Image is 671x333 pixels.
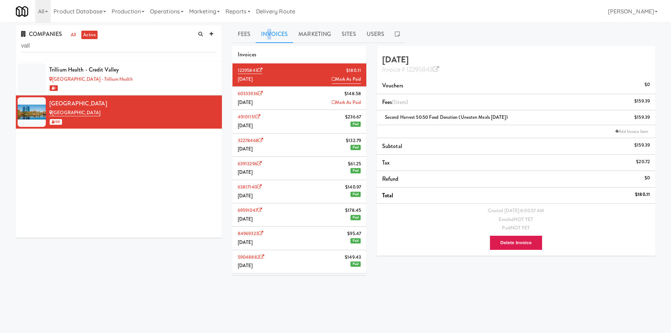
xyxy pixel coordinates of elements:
[347,229,361,238] span: $95.47
[346,66,361,75] span: $180.11
[50,85,58,91] span: 1
[238,262,253,269] span: [DATE]
[382,224,650,233] div: Paid
[350,215,361,220] span: Paid
[238,169,253,175] span: [DATE]
[490,235,543,250] button: Delete Invoice
[293,25,336,43] a: Marketing
[382,215,650,224] div: Emailed
[238,122,253,129] span: [DATE]
[382,65,439,74] a: Invoice # 12295843
[21,39,217,53] input: Search company
[385,114,508,121] span: Second Harvest 50:50 Food Donation (Uneaten Meals [DATE])
[634,113,650,122] div: $159.39
[49,64,217,75] div: Trillium Health - Credit Valley
[345,183,361,192] span: $140.97
[238,99,253,106] span: [DATE]
[238,216,253,222] span: [DATE]
[634,97,650,106] div: $159.39
[350,122,361,127] span: Paid
[16,95,222,129] li: [GEOGRAPHIC_DATA][GEOGRAPHIC_DATA] 100
[232,203,366,227] li: 69591047$178.45[DATE]Paid
[81,31,98,39] a: active
[382,55,650,74] h4: [DATE]
[392,98,408,106] span: (1 )
[346,136,361,145] span: $132.79
[16,62,222,95] li: Trillium Health - Credit Valley[GEOGRAPHIC_DATA] - Trillium Health 1
[232,157,366,180] li: 63913296$61.25[DATE]Paid
[344,90,361,98] span: $148.58
[332,75,361,84] a: Mark As Paid
[238,113,260,120] a: 49101151
[396,98,406,106] ng-pluralize: item
[238,50,256,58] span: Invoices
[238,137,263,144] a: 32278468
[336,25,361,43] a: Sites
[238,254,264,260] a: 59048882
[345,253,361,262] span: $149.43
[345,113,361,122] span: $236.67
[634,141,650,150] div: $159.39
[232,110,366,133] li: 49101151$236.67[DATE]Paid
[49,109,100,116] a: [GEOGRAPHIC_DATA]
[382,191,393,199] span: Total
[511,224,530,231] span: NOT YET
[238,146,253,152] span: [DATE]
[232,134,366,157] li: 32278468$132.79[DATE]Paid
[69,31,78,39] a: all
[382,206,650,215] div: Created [DATE] 8:00:57 AM
[350,238,361,243] span: Paid
[382,159,390,167] span: Tax
[232,273,366,297] li: 83255048$79.10[DATE]Paid
[345,206,361,215] span: $178.45
[645,174,650,183] div: $0
[350,192,361,197] span: Paid
[49,98,217,109] div: [GEOGRAPHIC_DATA]
[238,192,253,199] span: [DATE]
[238,184,262,190] a: 63817140
[232,180,366,203] li: 63817140$140.97[DATE]Paid
[232,25,256,43] a: Fees
[232,63,366,87] li: 12295843$180.11[DATE]Mark As Paid
[238,230,263,237] a: 84969323
[238,76,253,82] span: [DATE]
[232,87,366,110] li: 60333936$148.58[DATE]Mark As Paid
[238,160,262,167] a: 63913296
[635,190,650,199] div: $180.11
[49,76,133,82] a: [GEOGRAPHIC_DATA] - Trillium Health
[614,128,650,135] a: Add Invoice Item
[645,80,650,89] div: $0
[382,81,403,90] span: Vouchers
[636,158,650,166] div: $20.72
[382,98,408,106] span: Fees
[238,67,262,74] a: 12295843
[232,227,366,250] li: 84969323$95.47[DATE]Paid
[238,90,263,97] a: 60333936
[21,30,62,38] span: COMPANIES
[350,145,361,150] span: Paid
[382,175,399,183] span: Refund
[238,207,262,214] a: 69591047
[348,160,361,168] span: $61.25
[514,216,533,223] span: NOT YET
[238,239,253,246] span: [DATE]
[382,142,402,150] span: Subtotal
[332,98,361,107] a: Mark As Paid
[50,119,62,125] span: 100
[256,25,293,43] a: Invoices
[361,25,390,43] a: Users
[232,250,366,273] li: 59048882$149.43[DATE]Paid
[377,110,655,125] li: Second Harvest 50:50 Food Donation (Uneaten Meals [DATE])$159.39
[350,168,361,173] span: Paid
[16,5,28,18] img: Micromart
[350,261,361,267] span: Paid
